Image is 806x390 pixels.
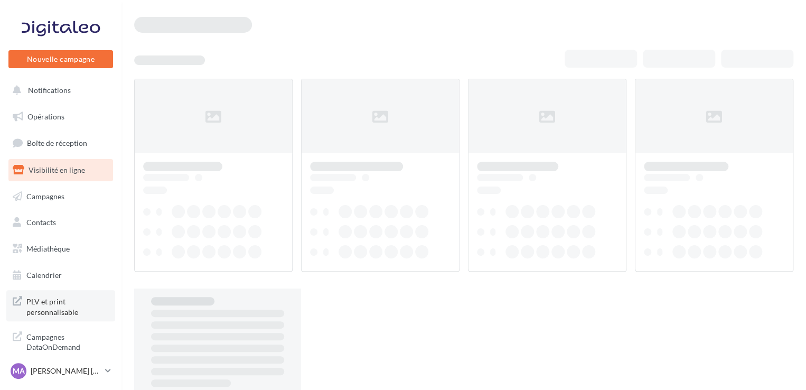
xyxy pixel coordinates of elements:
[26,191,64,200] span: Campagnes
[26,330,109,352] span: Campagnes DataOnDemand
[26,294,109,317] span: PLV et print personnalisable
[13,366,25,376] span: MA
[6,132,115,154] a: Boîte de réception
[6,185,115,208] a: Campagnes
[8,50,113,68] button: Nouvelle campagne
[26,244,70,253] span: Médiathèque
[28,86,71,95] span: Notifications
[27,112,64,121] span: Opérations
[6,264,115,286] a: Calendrier
[31,366,101,376] p: [PERSON_NAME] [PERSON_NAME]
[27,138,87,147] span: Boîte de réception
[6,211,115,234] a: Contacts
[6,79,111,101] button: Notifications
[8,361,113,381] a: MA [PERSON_NAME] [PERSON_NAME]
[29,165,85,174] span: Visibilité en ligne
[6,106,115,128] a: Opérations
[6,290,115,321] a: PLV et print personnalisable
[26,271,62,280] span: Calendrier
[6,159,115,181] a: Visibilité en ligne
[26,218,56,227] span: Contacts
[6,238,115,260] a: Médiathèque
[6,326,115,357] a: Campagnes DataOnDemand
